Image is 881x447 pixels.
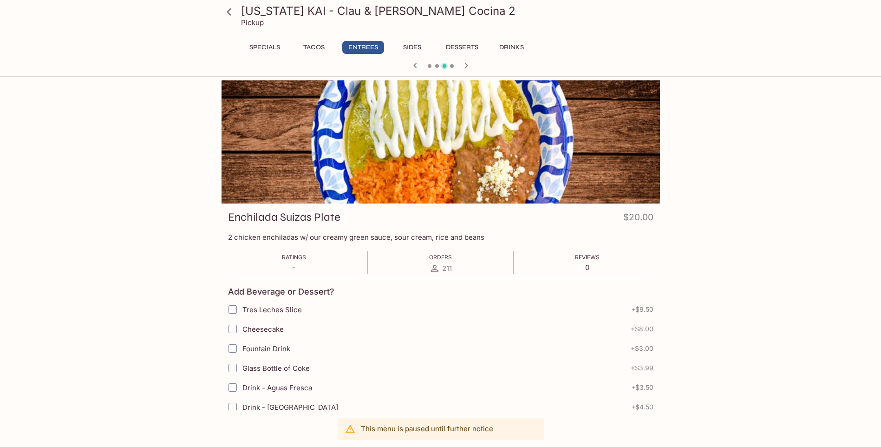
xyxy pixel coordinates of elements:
[293,41,335,54] button: Tacos
[392,41,433,54] button: Sides
[491,41,533,54] button: Drinks
[631,325,653,333] span: + $8.00
[442,264,452,273] span: 211
[575,254,600,261] span: Reviews
[242,305,302,314] span: Tres Leches Slice
[242,364,310,373] span: Glass Bottle of Coke
[631,306,653,313] span: + $9.50
[228,233,653,242] p: 2 chicken enchiladas w/ our creamy green sauce, sour cream, rice and beans
[282,254,306,261] span: Ratings
[631,403,653,411] span: + $4.50
[222,80,660,204] div: Enchilada Suizas Plate
[282,263,306,272] p: -
[244,41,286,54] button: Specials
[242,325,284,334] span: Cheesecake
[242,344,290,353] span: Fountain Drink
[342,41,384,54] button: Entrees
[228,287,334,297] h4: Add Beverage or Dessert?
[429,254,452,261] span: Orders
[361,424,493,433] p: This menu is paused until further notice
[631,364,653,372] span: + $3.99
[623,210,653,228] h4: $20.00
[631,345,653,352] span: + $3.00
[241,4,656,18] h3: [US_STATE] KAI - Clau & [PERSON_NAME] Cocina 2
[228,210,340,224] h3: Enchilada Suizas Plate
[242,383,312,392] span: Drink - Aguas Fresca
[631,384,653,391] span: + $3.50
[241,18,264,27] p: Pickup
[242,403,338,412] span: Drink - [GEOGRAPHIC_DATA]
[575,263,600,272] p: 0
[441,41,483,54] button: Desserts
